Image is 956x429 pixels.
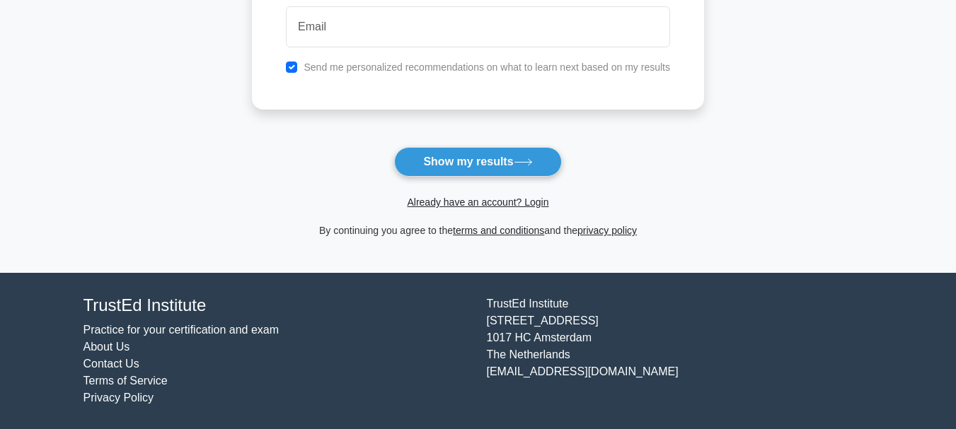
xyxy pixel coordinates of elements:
a: About Us [83,341,130,353]
a: privacy policy [577,225,637,236]
div: By continuing you agree to the and the [243,222,713,239]
h4: TrustEd Institute [83,295,470,316]
button: Show my results [394,147,561,177]
a: terms and conditions [453,225,544,236]
input: Email [286,6,670,47]
a: Contact Us [83,358,139,370]
div: TrustEd Institute [STREET_ADDRESS] 1017 HC Amsterdam The Netherlands [EMAIL_ADDRESS][DOMAIN_NAME] [478,295,882,406]
a: Already have an account? Login [407,196,548,208]
a: Practice for your certification and exam [83,324,280,336]
a: Privacy Policy [83,392,154,404]
label: Send me personalized recommendations on what to learn next based on my results [304,61,670,73]
a: Terms of Service [83,375,168,387]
